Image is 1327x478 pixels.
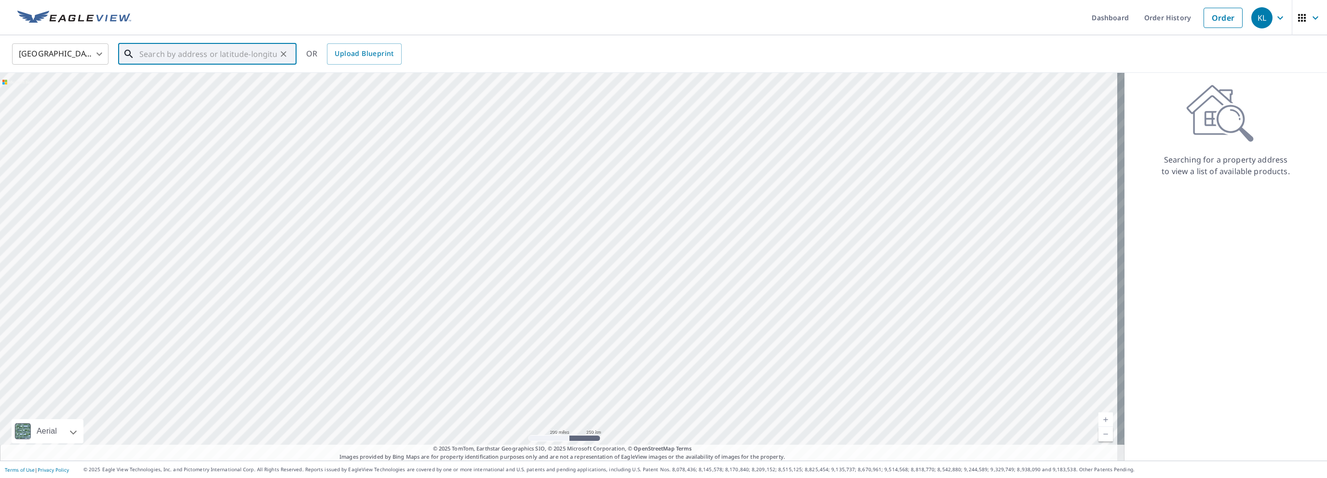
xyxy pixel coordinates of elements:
[277,47,290,61] button: Clear
[1098,412,1113,427] a: Current Level 5, Zoom In
[676,445,692,452] a: Terms
[634,445,674,452] a: OpenStreetMap
[12,41,108,68] div: [GEOGRAPHIC_DATA]
[1161,154,1290,177] p: Searching for a property address to view a list of available products.
[327,43,401,65] a: Upload Blueprint
[17,11,131,25] img: EV Logo
[433,445,692,453] span: © 2025 TomTom, Earthstar Geographics SIO, © 2025 Microsoft Corporation, ©
[12,419,83,443] div: Aerial
[5,466,35,473] a: Terms of Use
[1098,427,1113,441] a: Current Level 5, Zoom Out
[34,419,60,443] div: Aerial
[1251,7,1273,28] div: KL
[83,466,1322,473] p: © 2025 Eagle View Technologies, Inc. and Pictometry International Corp. All Rights Reserved. Repo...
[139,41,277,68] input: Search by address or latitude-longitude
[5,467,69,473] p: |
[335,48,393,60] span: Upload Blueprint
[1204,8,1243,28] a: Order
[306,43,402,65] div: OR
[38,466,69,473] a: Privacy Policy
